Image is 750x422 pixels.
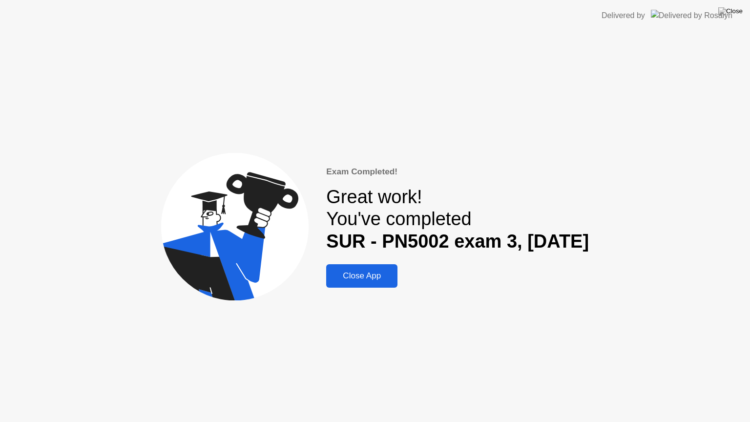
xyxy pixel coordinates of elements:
div: Great work! You've completed [326,186,589,253]
div: Delivered by [602,10,645,21]
img: Delivered by Rosalyn [651,10,732,21]
img: Close [718,7,743,15]
div: Close App [329,271,395,281]
button: Close App [326,264,397,288]
b: SUR - PN5002 exam 3, [DATE] [326,231,589,252]
div: Exam Completed! [326,166,589,178]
